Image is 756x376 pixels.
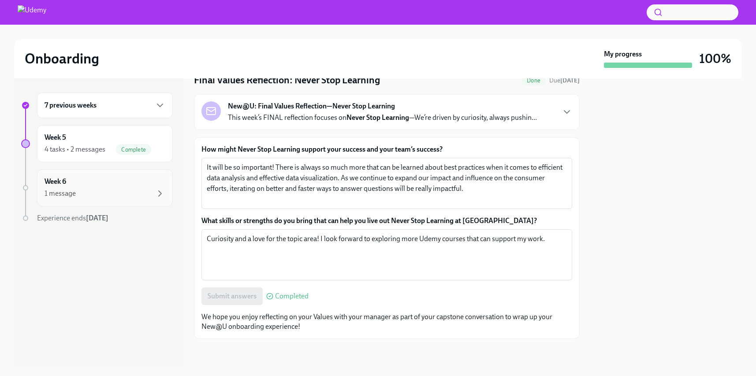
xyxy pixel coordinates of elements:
[25,50,99,67] h2: Onboarding
[228,113,537,123] p: This week’s FINAL reflection focuses on —We’re driven by curiosity, always pushin...
[275,293,309,300] span: Completed
[45,145,105,154] div: 4 tasks • 2 messages
[194,74,380,87] h4: Final Values Reflection: Never Stop Learning
[549,77,580,84] span: Due
[201,145,572,154] label: How might Never Stop Learning support your success and your team’s success?
[207,162,567,205] textarea: It will be so important! There is always so much more that can be learned about best practices wh...
[201,216,572,226] label: What skills or strengths do you bring that can help you live out Never Stop Learning at [GEOGRAPH...
[37,93,173,118] div: 7 previous weeks
[21,169,173,206] a: Week 61 message
[549,76,580,85] span: September 15th, 2025 10:00
[207,234,567,276] textarea: Curiosity and a love for the topic area! I look forward to exploring more Udemy courses that can ...
[45,189,76,198] div: 1 message
[86,214,108,222] strong: [DATE]
[45,133,66,142] h6: Week 5
[604,49,642,59] strong: My progress
[21,125,173,162] a: Week 54 tasks • 2 messagesComplete
[116,146,151,153] span: Complete
[560,77,580,84] strong: [DATE]
[201,312,572,331] p: We hope you enjoy reflecting on your Values with your manager as part of your capstone conversati...
[37,214,108,222] span: Experience ends
[699,51,731,67] h3: 100%
[346,113,409,122] strong: Never Stop Learning
[45,101,97,110] h6: 7 previous weeks
[521,77,546,84] span: Done
[18,5,46,19] img: Udemy
[45,177,66,186] h6: Week 6
[228,101,395,111] strong: New@U: Final Values Reflection—Never Stop Learning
